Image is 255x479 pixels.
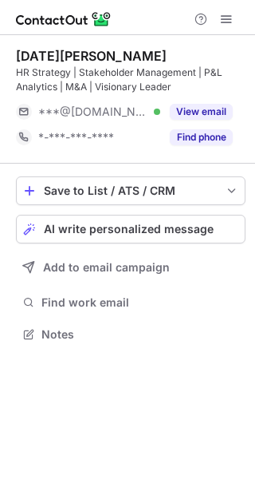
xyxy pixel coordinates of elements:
span: Notes [41,327,239,342]
button: Notes [16,323,245,346]
img: ContactOut v5.3.10 [16,10,112,29]
span: AI write personalized message [44,223,214,236]
span: Add to email campaign [43,261,170,274]
div: HR Strategy | Stakeholder Management | P&L Analytics | M&A | Visionary Leader [16,65,245,94]
button: Add to email campaign [16,253,245,282]
button: AI write personalized message [16,215,245,243]
button: Reveal Button [170,129,233,145]
button: Reveal Button [170,104,233,120]
span: Find work email [41,295,239,310]
button: Find work email [16,291,245,314]
button: save-profile-one-click [16,176,245,205]
div: [DATE][PERSON_NAME] [16,48,167,64]
div: Save to List / ATS / CRM [44,184,218,197]
span: ***@[DOMAIN_NAME] [38,105,148,119]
